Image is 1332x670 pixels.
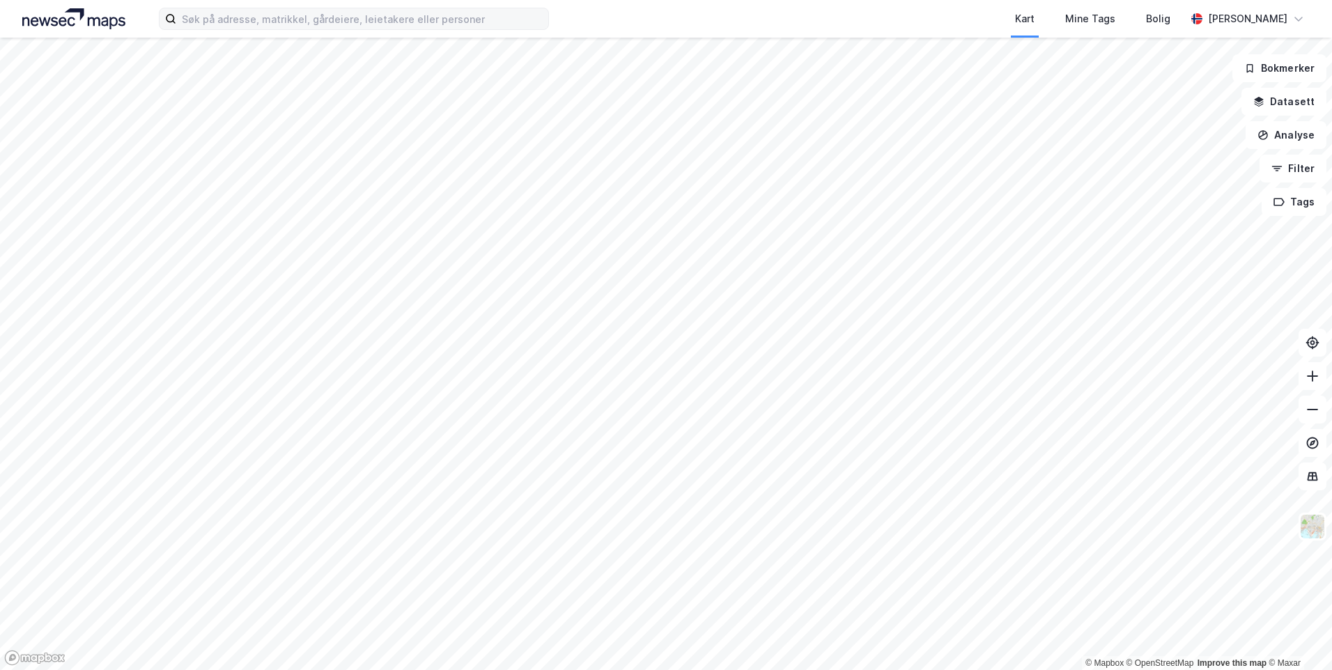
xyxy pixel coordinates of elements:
button: Analyse [1246,121,1326,149]
button: Tags [1262,188,1326,216]
iframe: Chat Widget [1262,603,1332,670]
a: Improve this map [1198,658,1267,668]
div: Kart [1015,10,1035,27]
button: Datasett [1241,88,1326,116]
input: Søk på adresse, matrikkel, gårdeiere, leietakere eller personer [176,8,548,29]
button: Bokmerker [1232,54,1326,82]
img: logo.a4113a55bc3d86da70a041830d287a7e.svg [22,8,125,29]
div: Bolig [1146,10,1170,27]
div: Kontrollprogram for chat [1262,603,1332,670]
div: Mine Tags [1065,10,1115,27]
button: Filter [1260,155,1326,182]
a: Mapbox homepage [4,650,65,666]
a: Mapbox [1085,658,1124,668]
a: OpenStreetMap [1126,658,1194,668]
img: Z [1299,513,1326,540]
div: [PERSON_NAME] [1208,10,1287,27]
